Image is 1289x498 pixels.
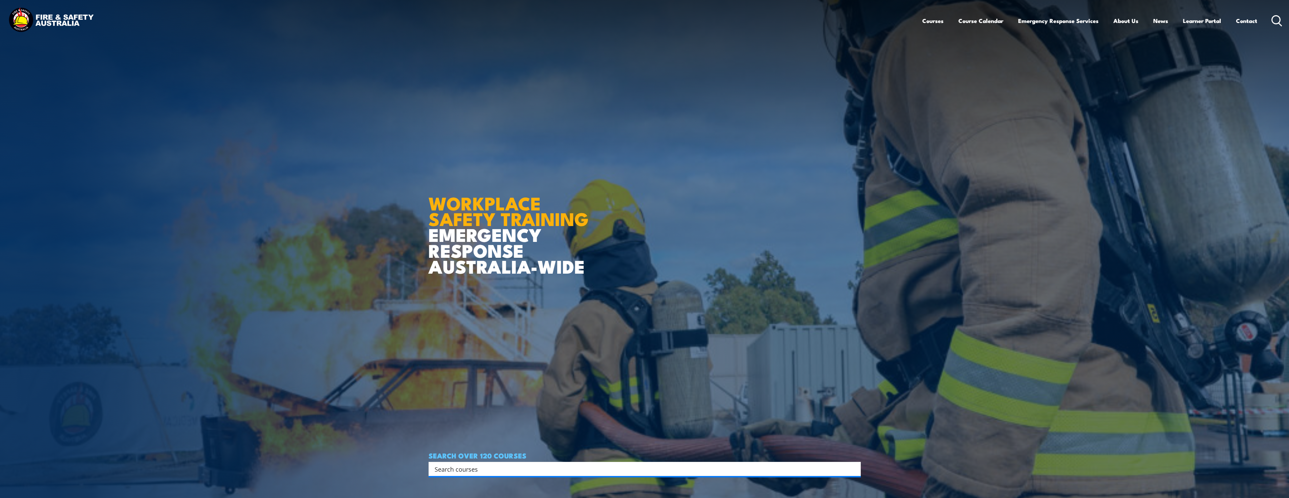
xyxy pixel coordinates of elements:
h4: SEARCH OVER 120 COURSES [429,452,861,459]
a: Learner Portal [1183,12,1221,30]
a: Emergency Response Services [1018,12,1099,30]
a: Course Calendar [958,12,1003,30]
button: Search magnifier button [849,464,858,474]
a: News [1153,12,1168,30]
form: Search form [436,464,847,474]
strong: WORKPLACE SAFETY TRAINING [429,189,589,232]
a: About Us [1113,12,1138,30]
h1: EMERGENCY RESPONSE AUSTRALIA-WIDE [429,178,594,274]
input: Search input [435,464,846,474]
a: Contact [1236,12,1257,30]
a: Courses [922,12,944,30]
